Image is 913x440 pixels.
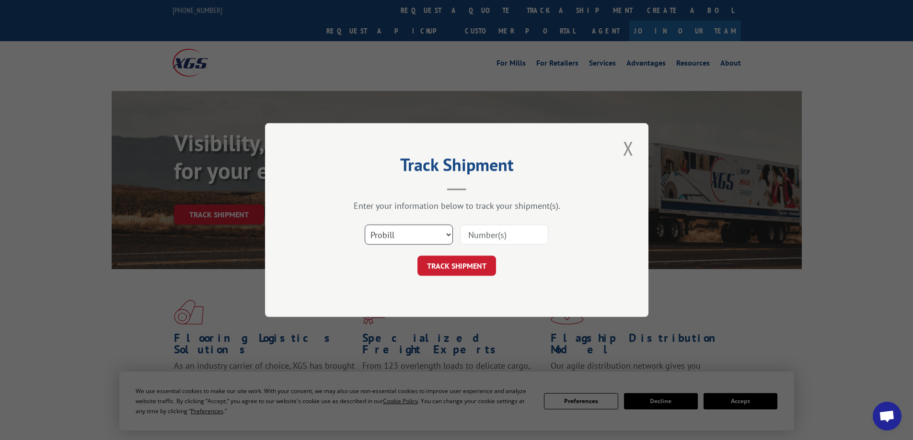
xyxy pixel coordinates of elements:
[417,256,496,276] button: TRACK SHIPMENT
[460,225,548,245] input: Number(s)
[620,135,636,161] button: Close modal
[313,200,601,211] div: Enter your information below to track your shipment(s).
[313,158,601,176] h2: Track Shipment
[873,402,901,430] a: Open chat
